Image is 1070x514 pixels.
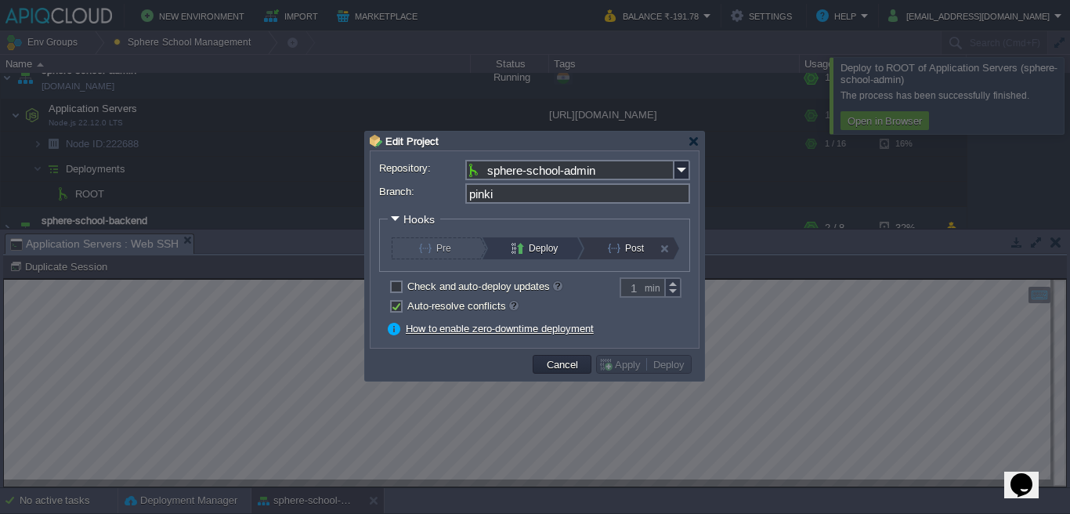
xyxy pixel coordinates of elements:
[512,237,565,259] button: Deploy
[385,136,439,147] span: Edit Project
[407,281,562,292] label: Check and auto-deploy updates
[645,278,663,297] div: min
[407,300,519,312] label: Auto-resolve conflicts
[379,183,464,200] label: Branch:
[419,237,472,259] button: Pre
[403,213,439,226] span: Hooks
[649,357,689,371] button: Deploy
[406,323,594,335] a: How to enable zero-downtime deployment
[608,237,661,259] button: Post
[542,357,583,371] button: Cancel
[1004,451,1054,498] iframe: chat widget
[598,357,645,371] button: Apply
[379,160,464,176] label: Repository:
